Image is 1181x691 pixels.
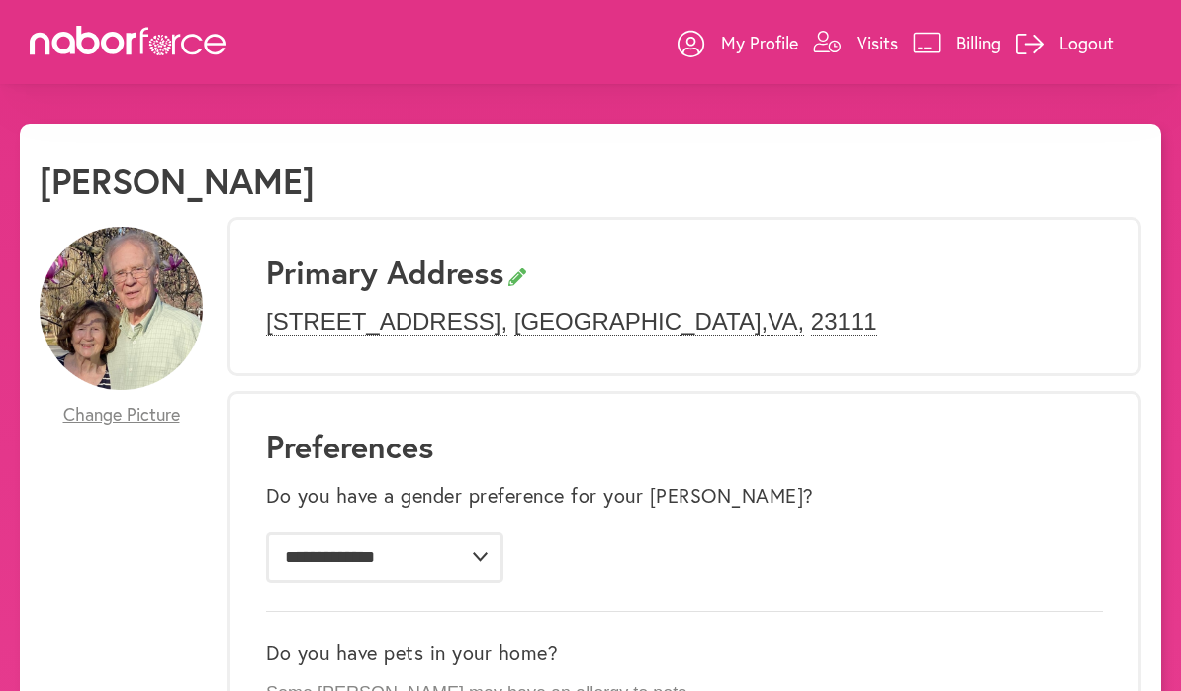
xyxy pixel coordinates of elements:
img: HAWyRYXkRBaoVdvrBgKa [40,227,203,390]
p: Visits [857,31,898,54]
h1: [PERSON_NAME] [40,159,315,202]
a: Billing [913,13,1001,72]
a: Visits [813,13,898,72]
p: My Profile [721,31,798,54]
a: My Profile [678,13,798,72]
h3: Primary Address [266,253,1103,291]
p: Billing [956,31,1001,54]
h1: Preferences [266,428,1103,465]
span: Change Picture [63,404,180,426]
label: Do you have pets in your home? [266,642,558,665]
p: Logout [1059,31,1114,54]
label: Do you have a gender preference for your [PERSON_NAME]? [266,484,814,508]
a: Logout [1016,13,1114,72]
